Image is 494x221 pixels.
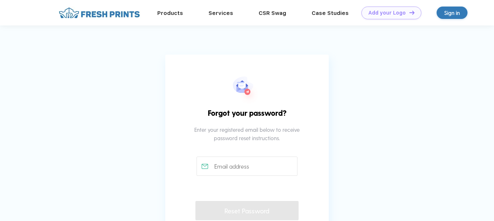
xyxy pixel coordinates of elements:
div: Add your Logo [368,10,406,16]
img: DT [409,11,414,15]
a: Services [208,10,233,16]
div: Sign in [444,9,460,17]
img: forgot_pwd.svg [233,76,261,107]
img: email_active.svg [202,164,208,169]
a: Sign in [437,7,467,19]
a: Products [157,10,183,16]
div: Reset Password [195,201,299,220]
a: CSR Swag [259,10,286,16]
input: Email address [197,157,298,176]
div: Enter your registered email below to receive password reset instructions. [190,126,304,157]
div: Forgot your password? [198,107,296,126]
img: fo%20logo%202.webp [57,7,142,19]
